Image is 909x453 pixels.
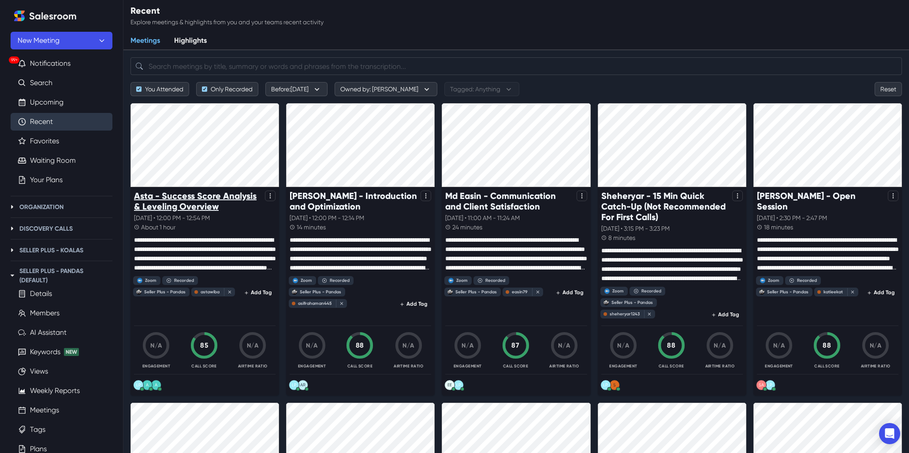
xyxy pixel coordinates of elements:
div: easin79 [512,289,528,295]
div: sheheryar1243 [610,311,640,317]
div: astawiba [201,289,220,295]
p: about 1 hour [141,223,175,232]
button: close [224,288,233,296]
img: Seller Plus - Pandas [136,289,142,295]
h2: Salesroom [29,11,77,22]
div: Asta [146,383,149,387]
p: Call Score [191,363,217,369]
span: N/A [714,341,726,349]
a: Home [11,7,28,25]
button: close [336,300,345,307]
a: Your Plans [30,175,63,185]
button: Add Tag [553,288,587,298]
p: 24 minutes [452,223,482,232]
span: N/A [247,341,259,349]
div: 87 [502,340,530,350]
a: Weekly Reports [30,386,80,396]
div: Open Intercom Messenger [879,423,900,444]
p: Sheheryar - 15 Min Quick Catch-Up (Not Recommended For First Calls) [601,191,729,222]
a: Meetings [30,405,59,416]
p: Explore meetings & highlights from you and your teams recent activity [130,18,324,27]
a: Upcoming [30,97,63,108]
button: Add Tag [708,310,743,320]
p: Engagement [765,363,793,369]
div: 85 [190,340,218,350]
p: 14 minutes [297,223,326,232]
div: Zoom [612,288,624,294]
p: [DATE] • 2:30 PM - 2:47 PM [757,213,898,223]
p: Engagement [142,363,171,369]
div: Sheheryar [613,383,616,387]
div: Zoom [145,278,156,283]
div: Asif Rahaman [300,383,305,387]
button: 99+Notifications [11,55,112,72]
div: Seller Plus - Pandas [611,300,653,305]
p: Engagement [298,363,326,369]
p: Call Score [347,363,373,369]
a: Recent [30,116,53,127]
span: N/A [617,341,629,349]
div: 88 [346,340,374,350]
button: Options [421,191,431,201]
button: Reset [875,82,902,96]
button: Options [732,191,743,201]
a: Tags [30,424,45,435]
a: AI Assistant [30,327,67,338]
a: Keywords [30,347,60,357]
p: Airtime Ratio [238,363,268,369]
p: Organization [19,202,63,212]
img: Seller Plus - Pandas [759,289,764,295]
a: Details [30,288,52,299]
p: Discovery Calls [19,224,73,233]
p: [DATE] • 3:15 PM - 3:23 PM [601,224,743,233]
img: Seller Plus - Pandas [292,289,297,295]
button: Add Tag [397,299,431,310]
div: Leigh Ann Perri [603,383,608,387]
p: Airtime Ratio [705,363,735,369]
img: Seller Plus - Pandas [604,300,609,305]
div: Zoom [301,278,312,283]
span: N/A [870,341,882,349]
div: Zoom [456,278,468,283]
div: Leigh Ann Perri [456,383,461,387]
span: N/A [558,341,570,349]
p: 8 minutes [608,233,635,243]
p: Seller Plus - Pandas (Default) [19,266,112,285]
div: Zoom [768,278,779,283]
div: Leigh Ann Perri [767,383,772,387]
div: Recorded [330,278,350,283]
a: Views [30,366,48,377]
p: [DATE] • 12:00 PM - 12:54 PM [134,213,276,223]
h2: Recent [130,5,324,16]
p: 18 minutes [764,223,793,232]
div: Leigh Ann Perri [136,383,141,387]
a: Highlights [167,32,214,50]
div: Recorded [641,288,661,294]
a: Search [30,78,52,88]
button: Add Tag [864,288,898,298]
button: Toggle Organization [7,202,18,212]
div: Engr Easin [447,383,452,387]
a: Favorites [30,136,59,146]
button: Toggle Seller Plus - Pandas [7,270,18,281]
button: Before:[DATE] [265,82,328,96]
p: [DATE] • 12:00 PM - 12:14 PM [290,213,431,223]
div: sayem ali [759,383,764,387]
p: Airtime Ratio [549,363,579,369]
p: Engagement [609,363,637,369]
p: Asta - Success Score Analysis & Leveling Overview [134,191,261,212]
input: Search meetings by title, summary or words and phrases from the transcription... [130,57,902,75]
button: You Attended [130,82,189,96]
p: Call Score [503,363,529,369]
button: Options [265,191,276,201]
div: Recorded [174,278,194,283]
button: Owned by: [PERSON_NAME] [335,82,437,96]
div: 88 [657,340,685,350]
button: close [532,288,541,296]
p: [PERSON_NAME] - Open Session [757,191,884,212]
button: Add Tag [241,288,276,298]
div: Seller Plus - Pandas [455,289,497,295]
button: close [847,288,856,296]
button: Only Recorded [196,82,258,96]
button: Toggle Discovery Calls [7,223,18,234]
